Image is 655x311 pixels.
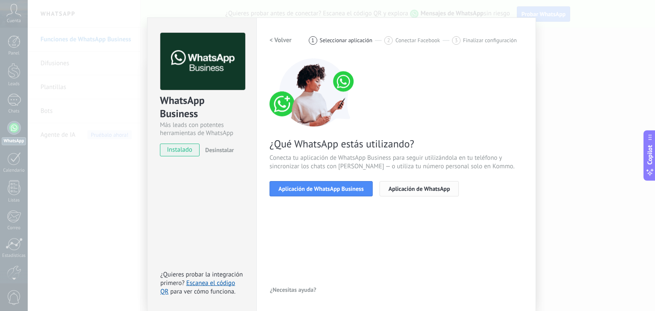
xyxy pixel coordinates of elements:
span: ¿Necesitas ayuda? [270,287,316,293]
button: ¿Necesitas ayuda? [270,283,317,296]
button: Desinstalar [202,144,234,156]
button: Aplicación de WhatsApp Business [270,181,373,196]
span: Desinstalar [205,146,234,154]
img: logo_main.png [160,33,245,90]
div: Más leads con potentes herramientas de WhatsApp [160,121,244,137]
span: ¿Quieres probar la integración primero? [160,271,243,287]
button: < Volver [270,33,292,48]
a: Escanea el código QR [160,279,235,296]
div: WhatsApp Business [160,94,244,121]
span: para ver cómo funciona. [170,288,235,296]
h2: < Volver [270,36,292,44]
button: Aplicación de WhatsApp [380,181,459,196]
span: Aplicación de WhatsApp Business [278,186,364,192]
span: Aplicación de WhatsApp [388,186,450,192]
span: Conecta tu aplicación de WhatsApp Business para seguir utilizándola en tu teléfono y sincronizar ... [270,154,523,171]
span: ¿Qué WhatsApp estás utilizando? [270,137,523,150]
span: Seleccionar aplicación [320,37,373,43]
span: 1 [311,37,314,44]
span: instalado [160,144,199,156]
span: Conectar Facebook [395,37,440,43]
span: Finalizar configuración [463,37,517,43]
span: 2 [387,37,390,44]
img: connect number [270,58,359,127]
span: Copilot [646,145,654,165]
span: 3 [455,37,458,44]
